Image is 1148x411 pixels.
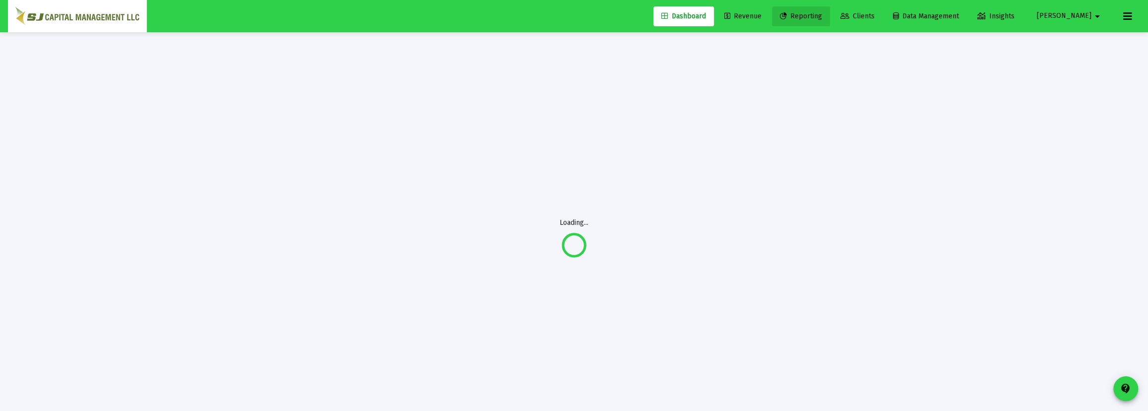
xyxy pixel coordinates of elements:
mat-icon: contact_support [1120,383,1132,395]
a: Revenue [716,6,769,26]
span: Insights [977,12,1015,20]
span: Revenue [724,12,762,20]
button: [PERSON_NAME] [1025,6,1115,26]
a: Dashboard [653,6,714,26]
span: Clients [840,12,875,20]
span: Dashboard [661,12,706,20]
a: Data Management [885,6,967,26]
span: Data Management [893,12,959,20]
span: Reporting [780,12,822,20]
a: Reporting [772,6,830,26]
img: Dashboard [15,6,139,26]
span: [PERSON_NAME] [1037,12,1091,20]
a: Insights [969,6,1022,26]
a: Clients [832,6,883,26]
mat-icon: arrow_drop_down [1091,6,1103,26]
